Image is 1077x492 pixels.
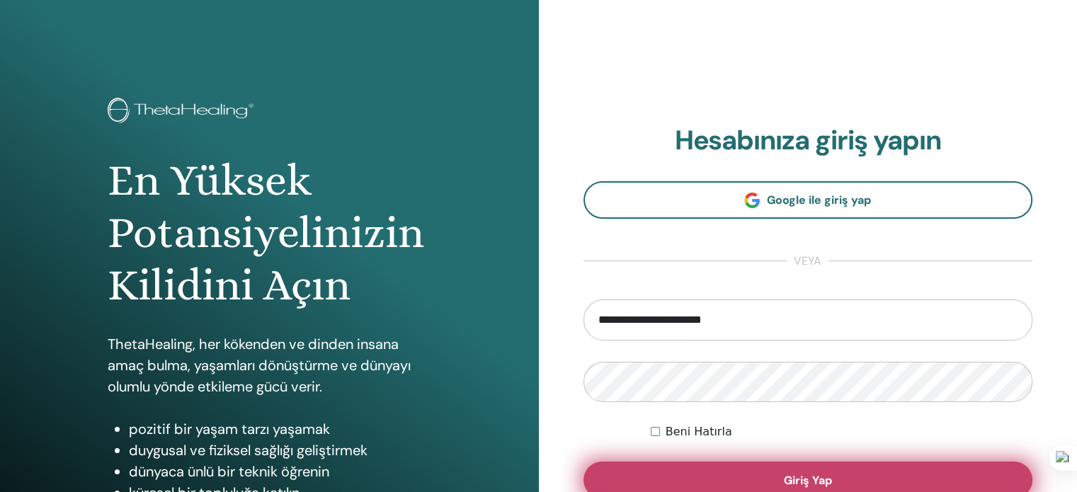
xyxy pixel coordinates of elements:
h2: Hesabınıza giriş yapın [583,125,1033,157]
li: pozitif bir yaşam tarzı yaşamak [129,418,431,440]
span: veya [787,253,828,270]
li: dünyaca ünlü bir teknik öğrenin [129,461,431,482]
div: Keep me authenticated indefinitely or until I manually logout [651,423,1032,440]
li: duygusal ve fiziksel sağlığı geliştirmek [129,440,431,461]
a: Google ile giriş yap [583,181,1033,219]
label: Beni Hatırla [666,423,732,440]
p: ThetaHealing, her kökenden ve dinden insana amaç bulma, yaşamları dönüştürme ve dünyayı olumlu yö... [108,333,431,397]
span: Google ile giriş yap [767,193,871,207]
h1: En Yüksek Potansiyelinizin Kilidini Açın [108,154,431,312]
span: Giriş Yap [784,473,832,488]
